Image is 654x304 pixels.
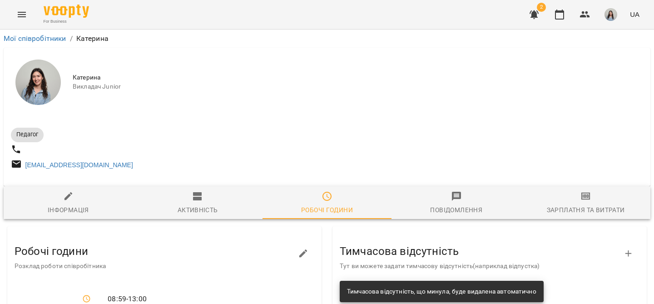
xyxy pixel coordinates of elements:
[11,130,44,139] span: Педагог
[604,8,617,21] img: 00729b20cbacae7f74f09ddf478bc520.jpg
[15,60,61,105] img: Катерина
[430,204,482,215] div: Повідомлення
[340,245,625,257] h3: Тимчасова відсутність
[4,34,66,43] a: Мої співробітники
[76,33,109,44] p: Катерина
[301,204,353,215] div: Робочі години
[48,204,89,215] div: Інформація
[178,204,218,215] div: Активність
[73,82,643,91] span: Викладач Junior
[547,204,625,215] div: Зарплатня та Витрати
[347,284,536,300] div: Тимчасова відсутність, що минула, буде видалена автоматично
[11,4,33,25] button: Menu
[73,73,643,82] span: Катерина
[44,19,89,25] span: For Business
[15,262,300,271] p: Розклад роботи співробітника
[537,3,546,12] span: 2
[4,33,650,44] nav: breadcrumb
[25,161,133,169] a: [EMAIL_ADDRESS][DOMAIN_NAME]
[340,262,625,271] p: Тут ви можете задати тимчасову відсутність(наприклад відпустка)
[44,5,89,18] img: Voopty Logo
[626,6,643,23] button: UA
[70,33,73,44] li: /
[15,245,300,257] h3: Робочі години
[630,10,639,19] span: UA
